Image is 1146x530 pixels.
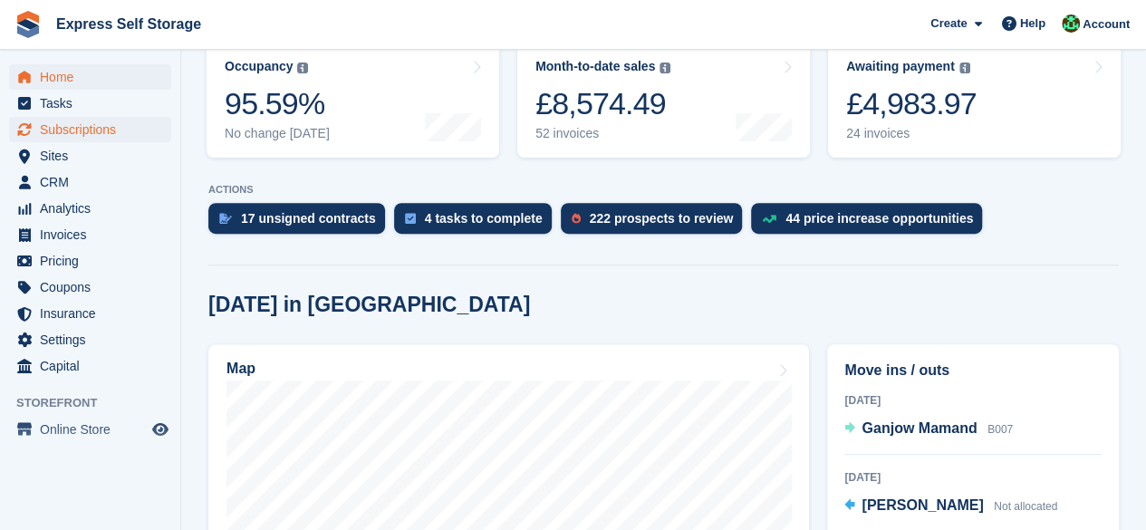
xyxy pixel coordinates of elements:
a: Month-to-date sales £8,574.49 52 invoices [517,43,810,158]
div: 24 invoices [846,126,977,141]
span: Coupons [40,275,149,300]
span: Not allocated [994,500,1057,513]
span: Pricing [40,248,149,274]
img: prospect-51fa495bee0391a8d652442698ab0144808aea92771e9ea1ae160a38d050c398.svg [572,213,581,224]
a: menu [9,222,171,247]
img: task-75834270c22a3079a89374b754ae025e5fb1db73e45f91037f5363f120a921f8.svg [405,213,416,224]
div: £4,983.97 [846,85,977,122]
a: [PERSON_NAME] Not allocated [844,495,1057,518]
a: menu [9,248,171,274]
a: menu [9,353,171,379]
span: Subscriptions [40,117,149,142]
a: 222 prospects to review [561,203,752,243]
span: Tasks [40,91,149,116]
img: stora-icon-8386f47178a22dfd0bd8f6a31ec36ba5ce8667c1dd55bd0f319d3a0aa187defe.svg [14,11,42,38]
span: Settings [40,327,149,352]
span: Create [930,14,967,33]
span: CRM [40,169,149,195]
a: menu [9,143,171,169]
a: Preview store [149,419,171,440]
span: Sites [40,143,149,169]
div: Month-to-date sales [535,59,655,74]
span: Online Store [40,417,149,442]
a: 4 tasks to complete [394,203,561,243]
a: menu [9,327,171,352]
p: ACTIONS [208,184,1119,196]
div: 4 tasks to complete [425,211,543,226]
a: Occupancy 95.59% No change [DATE] [207,43,499,158]
a: Ganjow Mamand B007 [844,418,1013,441]
div: 17 unsigned contracts [241,211,376,226]
img: contract_signature_icon-13c848040528278c33f63329250d36e43548de30e8caae1d1a13099fd9432cc5.svg [219,213,232,224]
img: price_increase_opportunities-93ffe204e8149a01c8c9dc8f82e8f89637d9d84a8eef4429ea346261dce0b2c0.svg [762,215,776,223]
a: menu [9,417,171,442]
img: icon-info-grey-7440780725fd019a000dd9b08b2336e03edf1995a4989e88bcd33f0948082b44.svg [660,63,670,73]
span: B007 [987,423,1013,436]
div: Occupancy [225,59,293,74]
div: 52 invoices [535,126,670,141]
h2: Move ins / outs [844,360,1102,381]
a: menu [9,301,171,326]
span: [PERSON_NAME] [862,497,983,513]
a: menu [9,196,171,221]
a: menu [9,275,171,300]
span: Invoices [40,222,149,247]
a: menu [9,117,171,142]
a: menu [9,169,171,195]
span: Storefront [16,394,180,412]
span: Insurance [40,301,149,326]
div: 44 price increase opportunities [785,211,973,226]
span: Ganjow Mamand [862,420,977,436]
span: Analytics [40,196,149,221]
a: menu [9,64,171,90]
div: [DATE] [844,469,1102,486]
img: icon-info-grey-7440780725fd019a000dd9b08b2336e03edf1995a4989e88bcd33f0948082b44.svg [297,63,308,73]
div: 95.59% [225,85,330,122]
span: Account [1083,15,1130,34]
span: Home [40,64,149,90]
a: Awaiting payment £4,983.97 24 invoices [828,43,1121,158]
h2: [DATE] in [GEOGRAPHIC_DATA] [208,293,530,317]
img: Shakiyra Davis [1062,14,1080,33]
a: 17 unsigned contracts [208,203,394,243]
h2: Map [226,361,255,377]
div: £8,574.49 [535,85,670,122]
span: Help [1020,14,1045,33]
a: menu [9,91,171,116]
div: [DATE] [844,392,1102,409]
div: Awaiting payment [846,59,955,74]
span: Capital [40,353,149,379]
img: icon-info-grey-7440780725fd019a000dd9b08b2336e03edf1995a4989e88bcd33f0948082b44.svg [959,63,970,73]
a: 44 price increase opportunities [751,203,991,243]
div: 222 prospects to review [590,211,734,226]
a: Express Self Storage [49,9,208,39]
div: No change [DATE] [225,126,330,141]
